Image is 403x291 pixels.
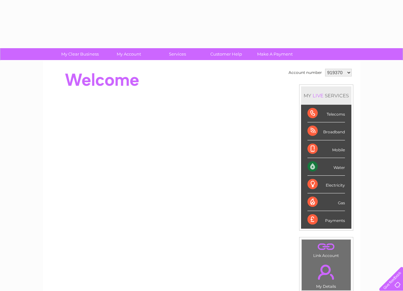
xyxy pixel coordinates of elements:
[311,93,325,99] div: LIVE
[303,241,349,252] a: .
[307,158,345,176] div: Water
[301,259,351,291] td: My Details
[248,48,301,60] a: Make A Payment
[307,140,345,158] div: Mobile
[307,211,345,228] div: Payments
[307,193,345,211] div: Gas
[54,48,106,60] a: My Clear Business
[301,239,351,260] td: Link Account
[102,48,155,60] a: My Account
[307,176,345,193] div: Electricity
[301,86,351,105] div: MY SERVICES
[287,67,323,78] td: Account number
[303,261,349,283] a: .
[151,48,204,60] a: Services
[307,122,345,140] div: Broadband
[307,105,345,122] div: Telecoms
[200,48,253,60] a: Customer Help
